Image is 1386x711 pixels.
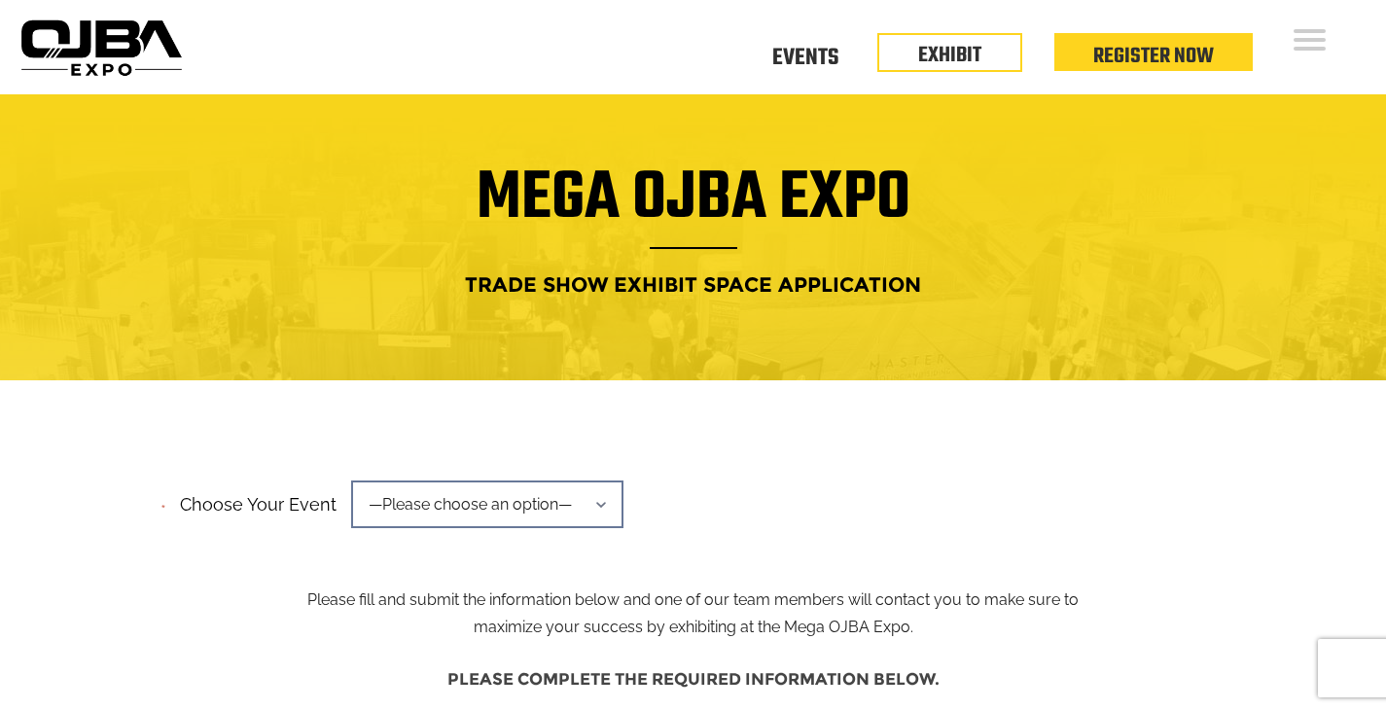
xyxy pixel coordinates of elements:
label: Choose your event [168,478,337,520]
h1: Mega OJBA Expo [27,171,1360,249]
span: —Please choose an option— [351,480,623,528]
p: Please fill and submit the information below and one of our team members will contact you to make... [292,488,1094,641]
a: Register Now [1093,40,1214,73]
h4: Trade Show Exhibit Space Application [27,267,1360,302]
a: EXHIBIT [918,39,981,72]
h4: Please complete the required information below. [159,660,1228,698]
